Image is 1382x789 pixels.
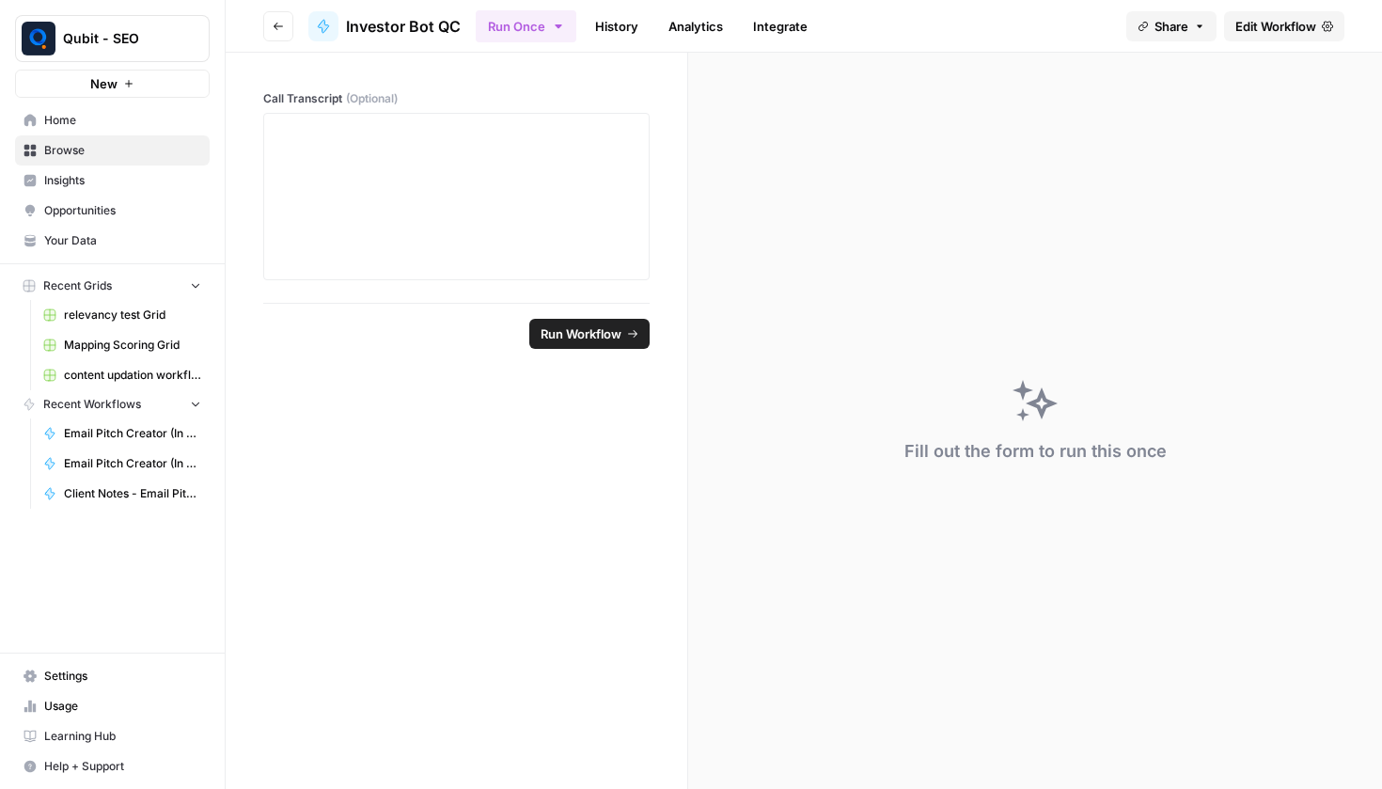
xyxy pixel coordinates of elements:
span: Browse [44,142,201,159]
span: Email Pitch Creator (In Use) [64,425,201,442]
button: Workspace: Qubit - SEO [15,15,210,62]
a: Browse [15,135,210,166]
a: Integrate [742,11,819,41]
span: Recent Grids [43,277,112,294]
span: Email Pitch Creator (In Use) [64,455,201,472]
button: New [15,70,210,98]
span: Mapping Scoring Grid [64,337,201,354]
span: Help + Support [44,758,201,775]
button: Run Once [476,10,576,42]
img: Qubit - SEO Logo [22,22,55,55]
button: Recent Workflows [15,390,210,418]
a: relevancy test Grid [35,300,210,330]
a: Insights [15,166,210,196]
a: Home [15,105,210,135]
span: Your Data [44,232,201,249]
span: Insights [44,172,201,189]
a: Email Pitch Creator (In Use) [35,449,210,479]
span: content updation workflow [64,367,201,384]
span: Client Notes - Email Pitch (Input) [64,485,201,502]
a: Analytics [657,11,734,41]
span: Settings [44,668,201,685]
a: Email Pitch Creator (In Use) [35,418,210,449]
a: History [584,11,650,41]
button: Share [1126,11,1217,41]
button: Recent Grids [15,272,210,300]
span: Recent Workflows [43,396,141,413]
a: content updation workflow [35,360,210,390]
a: Learning Hub [15,721,210,751]
span: Usage [44,698,201,715]
span: Edit Workflow [1235,17,1316,36]
div: Fill out the form to run this once [904,438,1167,465]
a: Settings [15,661,210,691]
span: relevancy test Grid [64,307,201,323]
button: Help + Support [15,751,210,781]
span: Opportunities [44,202,201,219]
span: Investor Bot QC [346,15,461,38]
a: Client Notes - Email Pitch (Input) [35,479,210,509]
span: Home [44,112,201,129]
span: Learning Hub [44,728,201,745]
button: Run Workflow [529,319,650,349]
span: Share [1154,17,1188,36]
span: Qubit - SEO [63,29,177,48]
span: New [90,74,118,93]
a: Your Data [15,226,210,256]
a: Opportunities [15,196,210,226]
a: Edit Workflow [1224,11,1344,41]
a: Investor Bot QC [308,11,461,41]
label: Call Transcript [263,90,650,107]
span: Run Workflow [541,324,621,343]
a: Mapping Scoring Grid [35,330,210,360]
a: Usage [15,691,210,721]
span: (Optional) [346,90,398,107]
